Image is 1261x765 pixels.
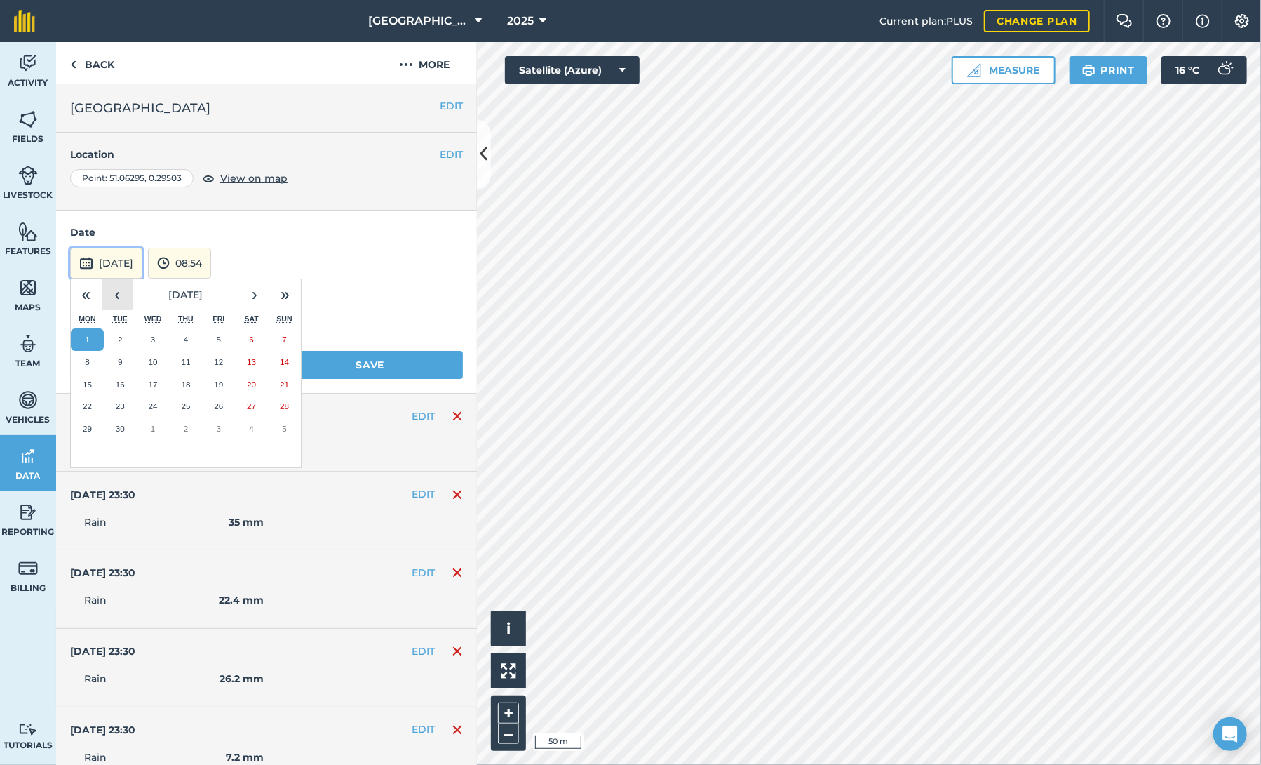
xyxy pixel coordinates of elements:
abbr: Sunday [276,314,292,323]
abbr: Thursday [178,314,194,323]
img: svg+xml;base64,PHN2ZyB4bWxucz0iaHR0cDovL3d3dy53My5vcmcvMjAwMC9zdmciIHdpZHRoPSI5IiBoZWlnaHQ9IjI0Ii... [70,56,76,73]
abbr: 13 September 2025 [247,357,256,366]
img: fieldmargin Logo [14,10,35,32]
span: i [506,620,511,637]
div: Point : 51.06295 , 0.29503 [70,169,194,187]
span: Current plan : PLUS [879,13,973,29]
button: 22 September 2025 [71,395,104,418]
button: 21 September 2025 [268,373,301,396]
button: 3 October 2025 [202,418,235,440]
abbr: 10 September 2025 [149,357,158,366]
h4: Date [70,225,463,240]
abbr: 4 September 2025 [184,335,188,344]
strong: 7.2 mm [226,750,264,765]
button: 26 September 2025 [202,395,235,418]
abbr: 2 October 2025 [184,424,188,433]
abbr: 1 October 2025 [151,424,155,433]
abbr: 29 September 2025 [83,424,92,433]
img: svg+xml;base64,PD94bWwgdmVyc2lvbj0iMS4wIiBlbmNvZGluZz0idXRmLTgiPz4KPCEtLSBHZW5lcmF0b3I6IEFkb2JlIE... [18,446,38,467]
img: svg+xml;base64,PHN2ZyB4bWxucz0iaHR0cDovL3d3dy53My5vcmcvMjAwMC9zdmciIHdpZHRoPSIxNyIgaGVpZ2h0PSIxNy... [1196,13,1210,29]
strong: 22.4 mm [219,592,264,608]
h4: Location [70,147,463,162]
button: ‹ [102,279,133,310]
button: 5 October 2025 [268,418,301,440]
button: 16 September 2025 [104,373,137,396]
abbr: 12 September 2025 [214,357,223,366]
button: 2 September 2025 [104,328,137,351]
span: 16 ° C [1175,56,1199,84]
img: svg+xml;base64,PD94bWwgdmVyc2lvbj0iMS4wIiBlbmNvZGluZz0idXRmLTgiPz4KPCEtLSBHZW5lcmF0b3I6IEFkb2JlIE... [79,255,93,272]
button: 1 October 2025 [137,418,170,440]
abbr: Saturday [245,314,259,323]
abbr: 21 September 2025 [280,380,289,389]
button: 18 September 2025 [170,373,203,396]
abbr: 3 October 2025 [217,424,221,433]
button: 25 September 2025 [170,395,203,418]
button: EDIT [412,644,435,659]
img: svg+xml;base64,PD94bWwgdmVyc2lvbj0iMS4wIiBlbmNvZGluZz0idXRmLTgiPz4KPCEtLSBHZW5lcmF0b3I6IEFkb2JlIE... [1211,56,1239,84]
abbr: 25 September 2025 [181,401,190,411]
abbr: 22 September 2025 [83,401,92,411]
button: Save [277,351,463,379]
button: 2 October 2025 [170,418,203,440]
button: Print [1070,56,1148,84]
button: + [498,703,519,724]
img: svg+xml;base64,PD94bWwgdmVyc2lvbj0iMS4wIiBlbmNvZGluZz0idXRmLTgiPz4KPCEtLSBHZW5lcmF0b3I6IEFkb2JlIE... [157,255,170,272]
abbr: 5 October 2025 [282,424,286,433]
button: 6 September 2025 [235,328,268,351]
span: Rain [84,750,107,765]
img: svg+xml;base64,PHN2ZyB4bWxucz0iaHR0cDovL3d3dy53My5vcmcvMjAwMC9zdmciIHdpZHRoPSIxNiIgaGVpZ2h0PSIyNC... [452,721,463,738]
abbr: Tuesday [113,314,128,323]
img: Four arrows, one pointing top left, one top right, one bottom right and the last bottom left [501,663,516,679]
button: 5 September 2025 [202,328,235,351]
img: svg+xml;base64,PHN2ZyB4bWxucz0iaHR0cDovL3d3dy53My5vcmcvMjAwMC9zdmciIHdpZHRoPSIxOSIgaGVpZ2h0PSIyNC... [1082,62,1095,79]
abbr: 6 September 2025 [249,335,253,344]
button: 1 September 2025 [71,328,104,351]
button: Satellite (Azure) [505,56,640,84]
button: 30 September 2025 [104,418,137,440]
img: svg+xml;base64,PHN2ZyB4bWxucz0iaHR0cDovL3d3dy53My5vcmcvMjAwMC9zdmciIHdpZHRoPSIxNiIgaGVpZ2h0PSIyNC... [452,486,463,503]
button: 11 September 2025 [170,351,203,373]
img: svg+xml;base64,PD94bWwgdmVyc2lvbj0iMS4wIiBlbmNvZGluZz0idXRmLTgiPz4KPCEtLSBHZW5lcmF0b3I6IEFkb2JlIE... [18,333,38,354]
img: svg+xml;base64,PD94bWwgdmVyc2lvbj0iMS4wIiBlbmNvZGluZz0idXRmLTgiPz4KPCEtLSBHZW5lcmF0b3I6IEFkb2JlIE... [18,53,38,74]
button: More [372,42,477,84]
img: Two speech bubbles overlapping with the left bubble in the forefront [1116,14,1133,28]
abbr: 4 October 2025 [249,424,253,433]
abbr: Monday [79,314,96,323]
span: Rain [84,514,107,530]
button: 12 September 2025 [202,351,235,373]
img: Ruler icon [967,63,981,77]
button: 14 September 2025 [268,351,301,373]
abbr: 28 September 2025 [280,401,289,411]
abbr: 19 September 2025 [214,380,223,389]
h2: [GEOGRAPHIC_DATA] [70,98,463,118]
button: 4 October 2025 [235,418,268,440]
span: 2025 [507,13,534,29]
button: EDIT [412,721,435,737]
button: 08:54 [148,248,211,279]
button: 8 September 2025 [71,351,104,373]
a: Change plan [984,10,1090,32]
button: 3 September 2025 [137,328,170,351]
button: « [71,279,102,310]
button: 24 September 2025 [137,395,170,418]
button: EDIT [440,147,463,162]
img: svg+xml;base64,PHN2ZyB4bWxucz0iaHR0cDovL3d3dy53My5vcmcvMjAwMC9zdmciIHdpZHRoPSIxOCIgaGVpZ2h0PSIyNC... [202,170,215,187]
span: Rain [84,671,107,686]
abbr: 14 September 2025 [280,357,289,366]
button: 16 °C [1161,56,1247,84]
abbr: 23 September 2025 [116,401,125,411]
h4: [DATE] 23:30 [70,566,135,580]
img: svg+xml;base64,PD94bWwgdmVyc2lvbj0iMS4wIiBlbmNvZGluZz0idXRmLTgiPz4KPCEtLSBHZW5lcmF0b3I6IEFkb2JlIE... [18,723,38,736]
abbr: 1 September 2025 [85,335,89,344]
button: 15 September 2025 [71,373,104,396]
img: svg+xml;base64,PHN2ZyB4bWxucz0iaHR0cDovL3d3dy53My5vcmcvMjAwMC9zdmciIHdpZHRoPSIxNiIgaGVpZ2h0PSIyNC... [452,408,463,425]
abbr: 20 September 2025 [247,380,256,389]
button: Measure [952,56,1056,84]
button: 28 September 2025 [268,395,301,418]
abbr: 5 September 2025 [217,335,221,344]
abbr: Friday [213,314,224,323]
button: 20 September 2025 [235,373,268,396]
button: [DATE] [70,248,142,279]
abbr: Wednesday [144,314,162,323]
